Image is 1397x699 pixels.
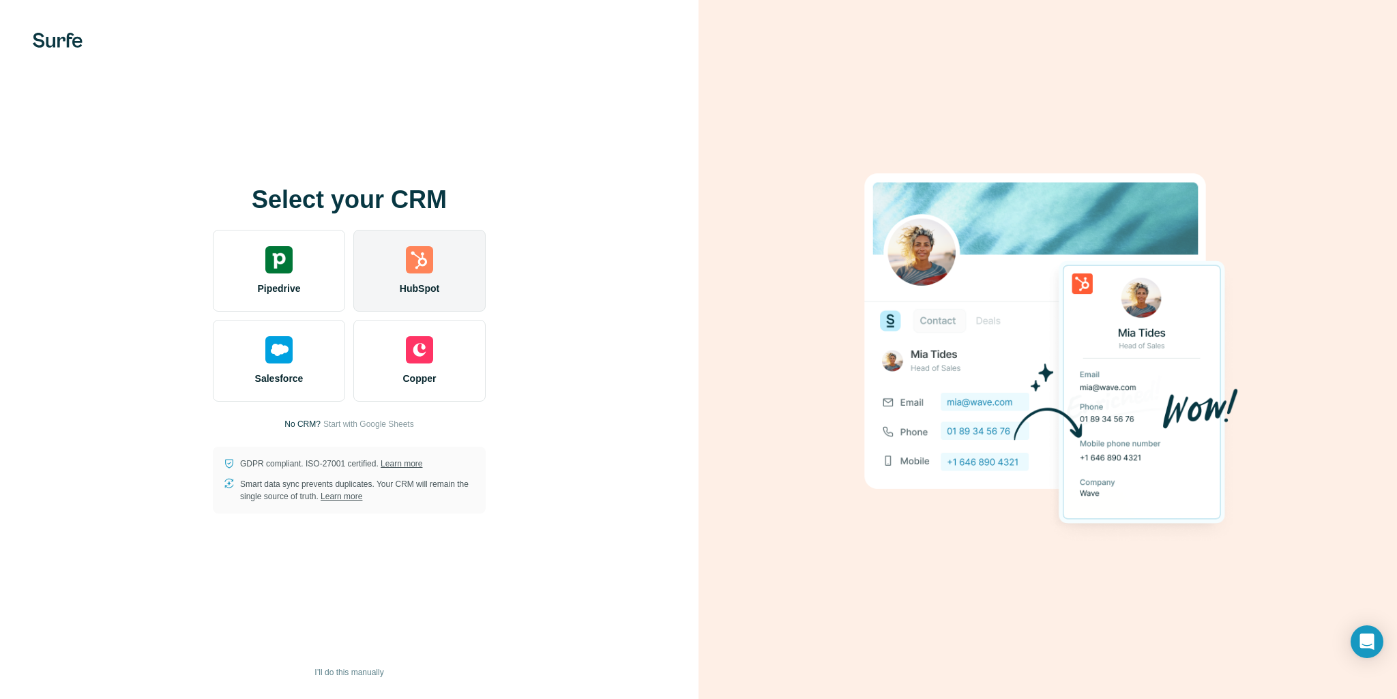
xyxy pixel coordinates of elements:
span: Copper [403,372,437,385]
img: copper's logo [406,336,433,363]
div: Open Intercom Messenger [1351,625,1383,658]
span: I’ll do this manually [314,666,383,679]
img: pipedrive's logo [265,246,293,273]
a: Learn more [381,459,422,469]
button: Start with Google Sheets [323,418,414,430]
span: Pipedrive [257,282,300,295]
img: hubspot's logo [406,246,433,273]
img: HUBSPOT image [857,152,1239,548]
span: HubSpot [400,282,439,295]
span: Salesforce [255,372,304,385]
p: No CRM? [284,418,321,430]
button: I’ll do this manually [305,662,393,683]
img: salesforce's logo [265,336,293,363]
h1: Select your CRM [213,186,486,213]
a: Learn more [321,492,362,501]
p: Smart data sync prevents duplicates. Your CRM will remain the single source of truth. [240,478,475,503]
p: GDPR compliant. ISO-27001 certified. [240,458,422,470]
img: Surfe's logo [33,33,83,48]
